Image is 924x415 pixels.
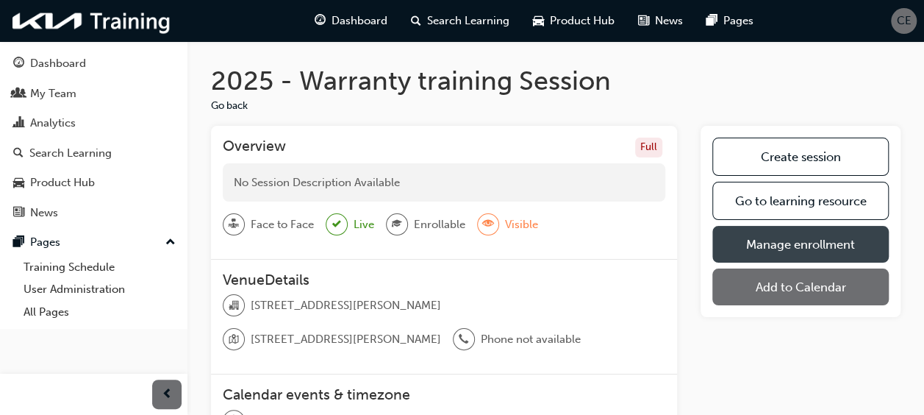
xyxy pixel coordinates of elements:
a: Dashboard [6,50,182,77]
a: Create session [712,138,889,176]
span: car-icon [13,177,24,190]
button: Add to Calendar [712,269,889,305]
span: search-icon [411,12,421,30]
div: Dashboard [30,55,86,72]
button: Pages [6,229,182,256]
div: My Team [30,85,76,102]
span: car-icon [533,12,544,30]
a: news-iconNews [626,6,695,36]
span: location-icon [229,330,239,350]
span: organisation-icon [229,297,239,316]
span: News [655,13,683,29]
div: News [30,205,58,221]
span: tick-icon [332,216,341,234]
span: guage-icon [315,12,326,30]
span: sessionType_FACE_TO_FACE-icon [229,215,239,234]
span: people-icon [13,88,24,101]
a: All Pages [18,301,182,324]
div: Product Hub [30,174,95,191]
button: CE [891,8,917,34]
h1: 2025 - Warranty training Session [211,65,900,97]
span: pages-icon [706,12,717,30]
div: Analytics [30,115,76,132]
a: guage-iconDashboard [303,6,399,36]
span: search-icon [13,147,24,160]
h3: Calendar events & timezone [223,386,665,403]
div: No Session Description Available [223,163,665,202]
h3: VenueDetails [223,272,665,288]
span: up-icon [165,233,176,252]
span: Visible [505,216,538,233]
div: Full [635,138,662,157]
button: DashboardMy TeamAnalyticsSearch LearningProduct HubNews [6,47,182,229]
span: Search Learning [427,13,509,29]
a: User Administration [18,278,182,301]
a: Go to learning resource [712,182,889,220]
span: Phone not available [481,331,581,348]
span: CE [897,13,912,29]
div: Pages [30,234,60,251]
a: pages-iconPages [695,6,765,36]
span: Face to Face [251,216,314,233]
span: guage-icon [13,57,24,71]
span: Enrollable [414,216,465,233]
a: Training Schedule [18,256,182,279]
span: news-icon [13,207,24,220]
span: [STREET_ADDRESS][PERSON_NAME] [251,297,441,314]
a: News [6,199,182,227]
span: graduationCap-icon [392,215,402,234]
a: Analytics [6,110,182,137]
h3: Overview [223,138,286,157]
span: news-icon [638,12,649,30]
a: car-iconProduct Hub [521,6,626,36]
img: kia-training [7,6,176,36]
span: chart-icon [13,117,24,130]
a: My Team [6,80,182,107]
div: Search Learning [29,145,112,162]
span: pages-icon [13,236,24,249]
a: Product Hub [6,169,182,196]
span: Dashboard [332,13,387,29]
span: prev-icon [162,386,173,404]
button: Go back [211,98,248,115]
a: search-iconSearch Learning [399,6,521,36]
span: Product Hub [550,13,615,29]
span: eye-icon [483,215,493,234]
span: phone-icon [459,330,469,350]
span: Live [354,216,374,233]
a: Search Learning [6,140,182,167]
span: [STREET_ADDRESS][PERSON_NAME] [251,331,441,348]
span: Pages [723,13,753,29]
a: Manage enrollment [712,226,889,263]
